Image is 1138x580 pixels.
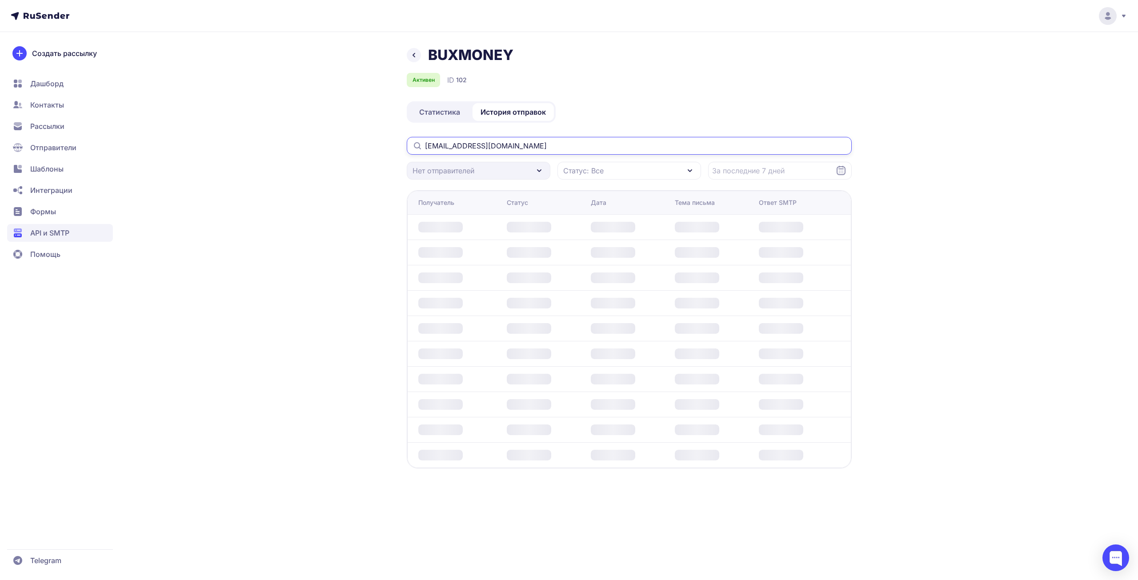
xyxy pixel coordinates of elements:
input: Datepicker input [708,162,852,180]
input: Поиск [407,137,852,155]
a: Статистика [409,103,471,121]
span: Шаблоны [30,164,64,174]
div: ID [447,75,467,85]
span: История отправок [481,107,546,117]
span: Создать рассылку [32,48,97,59]
span: Статистика [419,107,460,117]
a: Telegram [7,552,113,569]
span: Интеграции [30,185,72,196]
span: Статус: Все [563,165,604,176]
span: Дашборд [30,78,64,89]
span: Telegram [30,555,61,566]
div: Статус [507,198,528,207]
div: Тема письма [675,198,715,207]
h1: BUXMONEY [428,46,513,64]
span: Помощь [30,249,60,260]
span: 102 [456,76,467,84]
div: Дата [591,198,606,207]
span: Контакты [30,100,64,110]
span: Формы [30,206,56,217]
a: История отправок [473,103,554,121]
div: Получатель [418,198,454,207]
span: Отправители [30,142,76,153]
span: Активен [413,76,435,84]
span: Рассылки [30,121,64,132]
span: API и SMTP [30,228,69,238]
div: Ответ SMTP [759,198,797,207]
